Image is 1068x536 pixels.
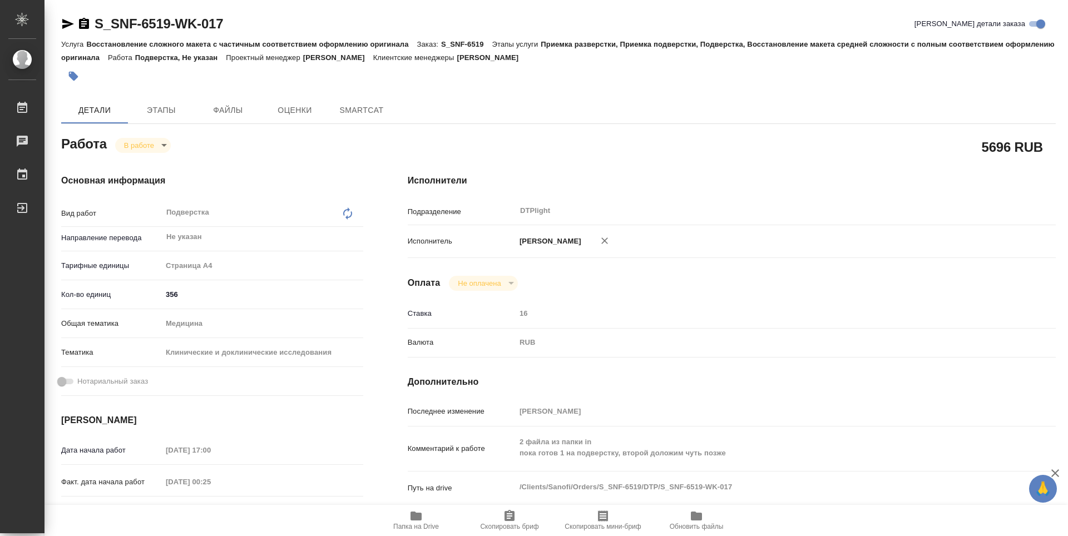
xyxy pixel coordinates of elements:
p: Дата начала работ [61,445,162,456]
button: 🙏 [1029,475,1057,503]
button: Скопировать ссылку [77,17,91,31]
p: Исполнитель [408,236,516,247]
span: Оценки [268,103,322,117]
div: Страница А4 [162,256,363,275]
p: Клиентские менеджеры [373,53,457,62]
button: В работе [121,141,157,150]
h2: Работа [61,133,107,153]
input: Пустое поле [516,403,1002,419]
span: Скопировать бриф [480,523,538,530]
span: Нотариальный заказ [77,376,148,387]
button: Скопировать бриф [463,505,556,536]
p: Заказ: [417,40,441,48]
a: S_SNF-6519-WK-017 [95,16,223,31]
span: Папка на Drive [393,523,439,530]
input: Пустое поле [162,474,259,490]
p: Валюта [408,337,516,348]
h4: [PERSON_NAME] [61,414,363,427]
textarea: /Clients/Sanofi/Orders/S_SNF-6519/DTP/S_SNF-6519-WK-017 [516,478,1002,497]
p: Факт. дата начала работ [61,477,162,488]
span: SmartCat [335,103,388,117]
input: Пустое поле [516,305,1002,321]
div: RUB [516,333,1002,352]
span: Детали [68,103,121,117]
div: В работе [449,276,517,291]
input: Пустое поле [162,442,259,458]
h4: Исполнители [408,174,1056,187]
button: Скопировать ссылку для ЯМессенджера [61,17,75,31]
button: Скопировать мини-бриф [556,505,650,536]
span: Этапы [135,103,188,117]
p: Этапы услуги [492,40,541,48]
p: [PERSON_NAME] [303,53,373,62]
p: Путь на drive [408,483,516,494]
p: Работа [108,53,135,62]
h4: Оплата [408,276,441,290]
input: Пустое поле [162,503,259,519]
textarea: 2 файла из папки in пока готов 1 на подверстку, второй доложим чуть позже [516,433,1002,463]
button: Обновить файлы [650,505,743,536]
p: Кол-во единиц [61,289,162,300]
span: [PERSON_NAME] детали заказа [914,18,1025,29]
p: Последнее изменение [408,406,516,417]
input: ✎ Введи что-нибудь [162,286,363,302]
span: Файлы [201,103,255,117]
button: Удалить исполнителя [592,229,617,253]
p: Подразделение [408,206,516,217]
p: Проектный менеджер [226,53,303,62]
p: Приемка разверстки, Приемка подверстки, Подверстка, Восстановление макета средней сложности с пол... [61,40,1055,62]
button: Не оплачена [454,279,504,288]
span: Скопировать мини-бриф [565,523,641,530]
p: Комментарий к работе [408,443,516,454]
div: Медицина [162,314,363,333]
h2: 5696 RUB [982,137,1043,156]
h4: Дополнительно [408,375,1056,389]
p: [PERSON_NAME] [516,236,581,247]
div: Клинические и доклинические исследования [162,343,363,362]
button: Добавить тэг [61,64,86,88]
p: Тарифные единицы [61,260,162,271]
p: Ставка [408,308,516,319]
p: Восстановление сложного макета с частичным соответствием оформлению оригинала [86,40,417,48]
p: Тематика [61,347,162,358]
p: Услуга [61,40,86,48]
p: Общая тематика [61,318,162,329]
button: Папка на Drive [369,505,463,536]
div: В работе [115,138,171,153]
p: S_SNF-6519 [441,40,492,48]
span: Обновить файлы [670,523,724,530]
p: [PERSON_NAME] [457,53,527,62]
h4: Основная информация [61,174,363,187]
p: Вид работ [61,208,162,219]
p: Подверстка, Не указан [135,53,226,62]
p: Направление перевода [61,232,162,244]
span: 🙏 [1034,477,1052,500]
